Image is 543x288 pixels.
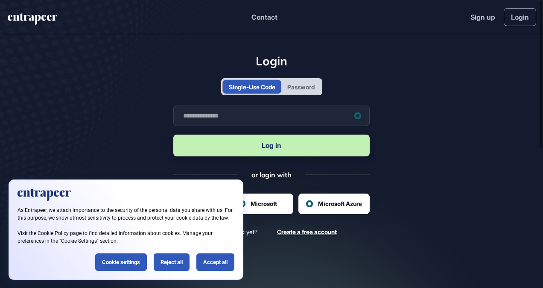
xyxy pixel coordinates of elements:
h1: Login [173,54,370,68]
a: Sign up [470,12,495,22]
a: entrapeer-logo [7,13,58,28]
div: Single-Use Code [229,82,275,91]
div: or login with [251,170,292,179]
span: Create a free account [277,228,337,235]
a: Create a free account [277,228,337,236]
button: Log in [173,135,370,156]
button: Contact [251,12,277,23]
a: Login [504,8,536,26]
div: Password [287,82,315,91]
